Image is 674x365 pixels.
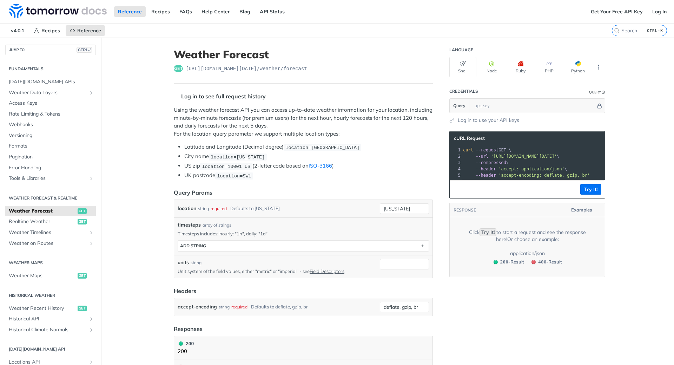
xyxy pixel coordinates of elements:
span: 200 [494,260,498,264]
div: required [231,302,247,312]
span: \ [463,160,509,165]
span: get [78,306,87,311]
p: Using the weather forecast API you can access up-to-date weather information for your location, i... [174,106,433,138]
label: units [178,259,189,266]
span: 400 [531,260,536,264]
span: \ [463,167,567,171]
img: Tomorrow.io Weather API Docs [9,4,107,18]
input: apikey [471,99,596,113]
span: Access Keys [9,100,94,107]
div: application/json [510,250,545,257]
div: string [198,203,209,214]
li: City name [184,152,433,161]
div: Credentials [449,89,478,94]
a: Tools & LibrariesShow subpages for Tools & Libraries [5,173,96,184]
span: Tools & Libraries [9,175,87,182]
div: Query Params [174,188,212,197]
button: Show subpages for Locations API [88,359,94,365]
a: Log in to use your API keys [458,117,519,124]
span: location=[US_STATE] [211,154,265,159]
div: Log in to see full request history [174,92,266,100]
a: Recipes [147,6,174,17]
div: array of strings [203,222,231,228]
span: - Result [538,259,562,266]
a: Recipes [30,25,64,36]
a: Weather on RoutesShow subpages for Weather on Routes [5,238,96,249]
span: Weather on Routes [9,240,87,247]
span: --header [476,167,496,171]
a: Reference [114,6,146,17]
span: get [78,208,87,214]
li: Latitude and Longitude (Decimal degree) [184,143,433,151]
a: Log In [648,6,670,17]
h2: Weather Forecast & realtime [5,195,96,201]
span: Weather Maps [9,272,76,279]
button: Node [478,57,505,77]
span: Versioning [9,132,94,139]
label: accept-encoding [178,302,217,312]
span: Webhooks [9,121,94,128]
a: Reference [66,25,105,36]
a: Webhooks [5,119,96,130]
a: Weather Mapsget [5,271,96,281]
button: 400400-Result [528,259,564,266]
a: Historical APIShow subpages for Historical API [5,314,96,324]
button: Examples [569,207,601,214]
span: timesteps [178,221,201,229]
button: Query [450,99,469,113]
span: Examples [571,207,592,214]
span: Realtime Weather [9,218,76,225]
a: [DATE][DOMAIN_NAME] APIs [5,77,96,87]
button: PHP [536,57,563,77]
span: Error Handling [9,164,94,171]
button: Try It! [580,184,601,195]
span: Weather Recent History [9,305,76,312]
a: Pagination [5,152,96,162]
h2: Historical Weather [5,292,96,299]
span: [DATE][DOMAIN_NAME] APIs [9,78,94,85]
a: Weather Data LayersShow subpages for Weather Data Layers [5,87,96,98]
p: Unit system of the field values, either "metric" or "imperial" - see [178,268,377,274]
span: --compressed [476,160,506,165]
div: Defaults to [US_STATE] [230,203,280,214]
button: 200200-Result [490,259,527,266]
span: get [78,273,87,279]
span: - Result [500,259,524,266]
span: get [78,219,87,224]
div: Defaults to deflate, gzip, br [251,302,308,312]
span: Weather Data Layers [9,89,87,96]
code: Try It! [480,228,496,236]
span: Historical Climate Normals [9,326,87,333]
button: Show subpages for Weather Data Layers [88,90,94,96]
span: 'accept-encoding: deflate, gzip, br' [498,173,590,178]
a: Versioning [5,130,96,141]
svg: Search [614,28,620,33]
h2: [DATE][DOMAIN_NAME] API [5,346,96,352]
a: Formats [5,141,96,151]
div: QueryInformation [589,90,605,95]
span: Pagination [9,154,94,161]
a: ISO-3166 [309,162,332,169]
span: https://api.tomorrow.io/v4/weather/forecast [186,65,307,72]
a: Weather TimelinesShow subpages for Weather Timelines [5,227,96,238]
a: Field Descriptors [310,268,344,274]
div: ADD string [180,243,206,248]
span: --request [476,148,498,152]
div: 5 [450,172,462,178]
a: Rate Limiting & Tokens [5,109,96,119]
button: cURL Request [451,135,493,142]
p: Timesteps includes: hourly: "1h", daily: "1d" [178,230,429,237]
div: Click to start a request and see the response here! Or choose an example: [461,229,594,243]
button: Hide [596,102,603,109]
h2: Fundamentals [5,66,96,72]
div: Headers [174,287,196,295]
div: Responses [174,325,203,333]
a: Get Your Free API Key [587,6,647,17]
button: Show subpages for Weather on Routes [88,241,94,246]
div: 1 [450,147,462,153]
div: 3 [450,159,462,166]
a: Weather Forecastget [5,206,96,216]
button: Show subpages for Historical Climate Normals [88,327,94,333]
button: Copy to clipboard [453,184,463,195]
span: Reference [77,27,101,34]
